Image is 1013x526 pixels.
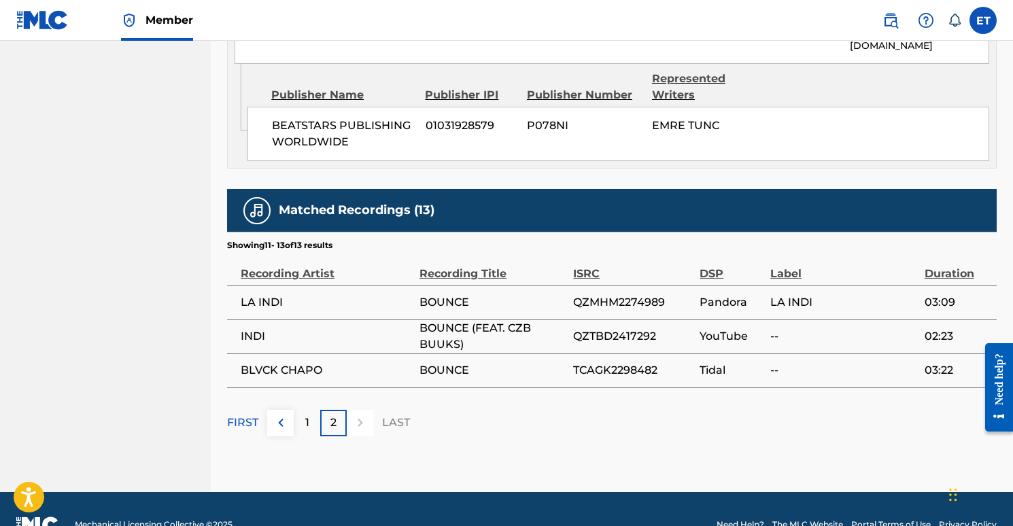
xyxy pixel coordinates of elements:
span: INDI [241,328,413,345]
span: 02:23 [925,328,990,345]
span: QZMHM2274989 [573,294,693,311]
span: BEATSTARS PUBLISHING WORLDWIDE [272,118,415,150]
span: Tidal [700,362,763,379]
div: User Menu [969,7,997,34]
span: BOUNCE (FEAT. CZB BUUKS) [419,320,566,353]
span: 01031928579 [426,118,517,134]
span: 03:09 [925,294,990,311]
div: DSP [700,251,763,282]
iframe: Chat Widget [945,461,1013,526]
span: -- [770,328,917,345]
img: help [918,12,934,29]
div: ISRC [573,251,693,282]
span: 03:22 [925,362,990,379]
img: MLC Logo [16,10,69,30]
img: left [273,415,289,431]
span: TCAGK2298482 [573,362,693,379]
p: Showing 11 - 13 of 13 results [227,239,332,251]
div: Sohbet Aracı [945,461,1013,526]
span: Member [145,12,193,28]
div: Recording Artist [241,251,413,282]
p: 1 [305,415,309,431]
span: BOUNCE [419,294,566,311]
span: YouTube [700,328,763,345]
div: Label [770,251,917,282]
span: LA INDI [770,294,917,311]
span: BLVCK CHAPO [241,362,413,379]
p: LAST [382,415,410,431]
div: Represented Writers [652,71,767,103]
img: search [882,12,899,29]
div: Duration [925,251,990,282]
div: Help [912,7,940,34]
span: Pandora [700,294,763,311]
span: EMRE TUNC [652,119,719,132]
div: Sürükle [949,474,957,515]
span: BOUNCE [419,362,566,379]
div: Publisher Number [527,87,642,103]
span: LA INDI [241,294,413,311]
div: Notifications [948,14,961,27]
p: FIRST [227,415,258,431]
iframe: Resource Center [975,333,1013,442]
span: QZTBD2417292 [573,328,693,345]
div: Recording Title [419,251,566,282]
div: Publisher IPI [425,87,517,103]
div: Publisher Name [271,87,415,103]
img: Top Rightsholder [121,12,137,29]
img: Matched Recordings [249,203,265,219]
p: 2 [330,415,337,431]
span: -- [770,362,917,379]
span: P078NI [527,118,642,134]
h5: Matched Recordings (13) [279,203,434,218]
a: Public Search [877,7,904,34]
